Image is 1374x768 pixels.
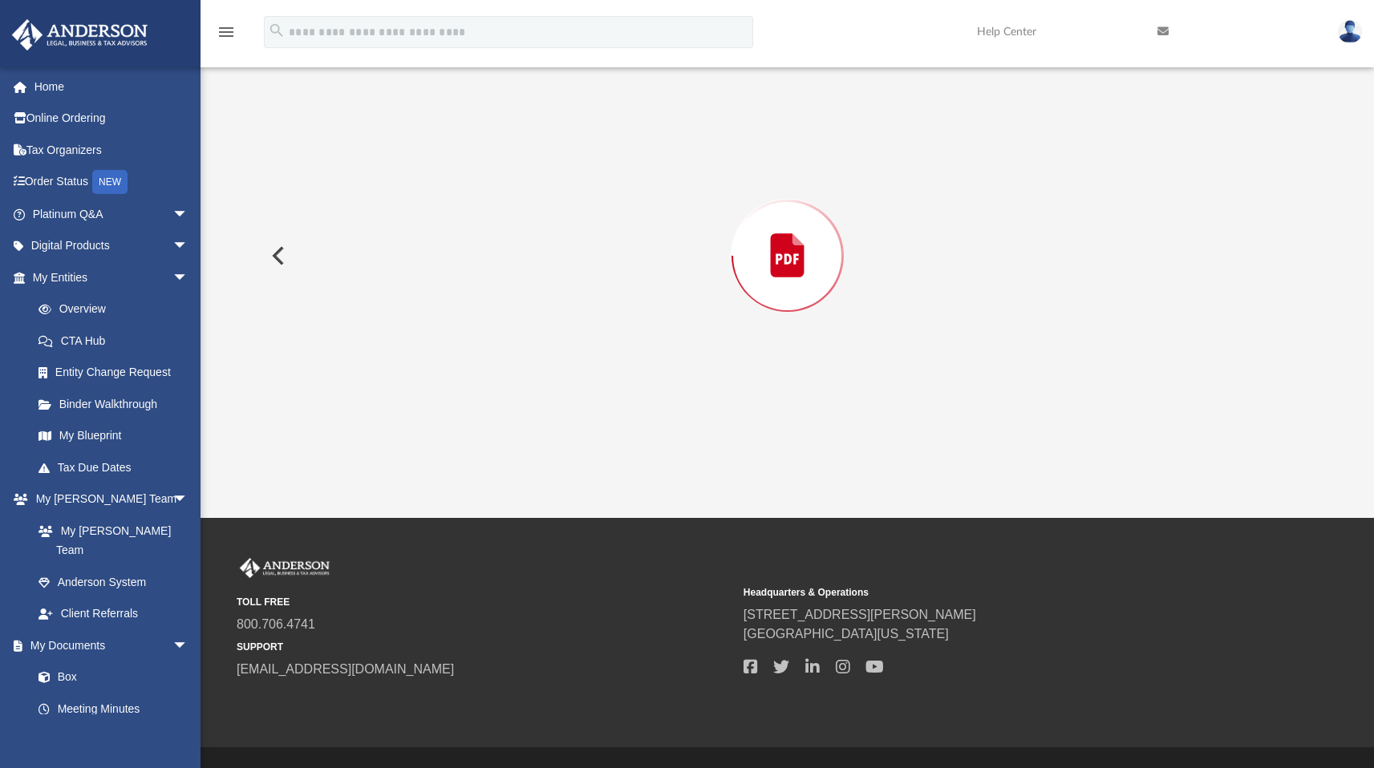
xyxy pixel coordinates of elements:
[11,134,213,166] a: Tax Organizers
[22,325,213,357] a: CTA Hub
[11,629,205,661] a: My Documentsarrow_drop_down
[22,515,197,566] a: My [PERSON_NAME] Team
[11,71,213,103] a: Home
[22,357,213,389] a: Entity Change Request
[237,617,315,631] a: 800.706.4741
[11,483,205,515] a: My [PERSON_NAME] Teamarrow_drop_down
[268,22,286,39] i: search
[744,608,976,621] a: [STREET_ADDRESS][PERSON_NAME]
[259,7,1315,463] div: Preview
[744,585,1239,600] small: Headquarters & Operations
[22,598,205,630] a: Client Referrals
[22,293,213,325] a: Overview
[11,103,213,135] a: Online Ordering
[237,558,333,579] img: Anderson Advisors Platinum Portal
[172,230,205,263] span: arrow_drop_down
[172,629,205,662] span: arrow_drop_down
[11,230,213,262] a: Digital Productsarrow_drop_down
[237,662,454,676] a: [EMAIL_ADDRESS][DOMAIN_NAME]
[92,170,128,194] div: NEW
[217,22,236,42] i: menu
[172,198,205,231] span: arrow_drop_down
[237,640,732,654] small: SUPPORT
[237,595,732,609] small: TOLL FREE
[22,693,205,725] a: Meeting Minutes
[22,388,213,420] a: Binder Walkthrough
[11,198,213,230] a: Platinum Q&Aarrow_drop_down
[172,483,205,516] span: arrow_drop_down
[22,566,205,598] a: Anderson System
[11,261,213,293] a: My Entitiesarrow_drop_down
[217,30,236,42] a: menu
[22,661,197,693] a: Box
[1338,20,1362,43] img: User Pic
[259,233,294,278] button: Previous File
[22,451,213,483] a: Tax Due Dates
[22,420,205,452] a: My Blueprint
[744,627,949,641] a: [GEOGRAPHIC_DATA][US_STATE]
[7,19,152,51] img: Anderson Advisors Platinum Portal
[172,261,205,294] span: arrow_drop_down
[11,166,213,199] a: Order StatusNEW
